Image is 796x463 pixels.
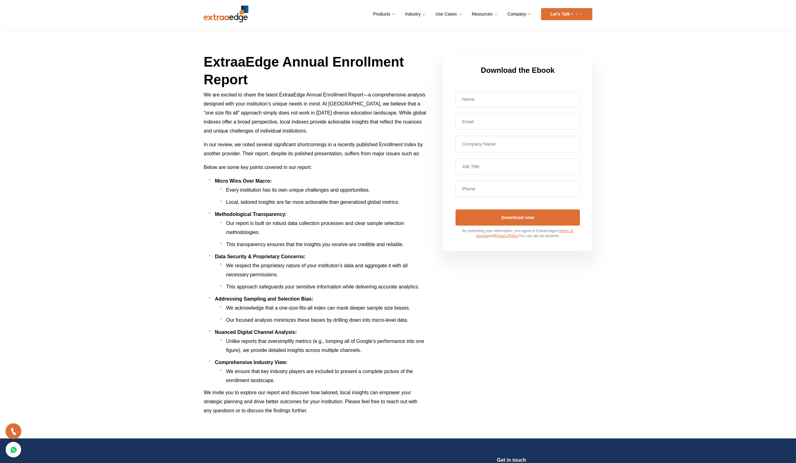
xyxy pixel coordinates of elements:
[456,114,580,130] input: Email
[215,178,272,184] strong: Micro Wins Over Macro:
[215,296,313,302] strong: Addressing Sampling and Selection Bias:
[204,90,427,135] p: We are excited to share the latest ExtraaEdge Annual Enrollment Report—a comprehensive analysis d...
[476,229,573,238] a: Terms of Service
[220,367,427,385] li: We ensure that key industry players are included to present a complete picture of the enrollment ...
[456,136,580,152] input: Company Name
[495,234,519,238] a: Privacy Policy.
[215,212,287,217] strong: Methodological Transparency:
[204,140,427,158] p: In our review, we noted several significant shortcomings in a recently published Enrollment Index...
[541,8,592,20] a: Let’s Talk
[204,53,427,88] h1: ExtraaEdge Annual Enrollment Report
[220,316,427,325] li: Our focused analysis minimizes these biases by drilling down into micro-level data.
[507,10,530,19] a: Company
[220,185,427,194] li: Every institution has its own unique challenges and opportunities.
[215,254,306,259] strong: Data Security & Proprietary Concerns:
[436,10,461,19] a: Use Cases
[456,181,580,197] input: Phone
[405,10,425,19] a: Industry
[373,10,394,19] a: Products
[220,282,427,291] li: This approach safeguards your sensitive information while delivering accurate analytics.
[220,240,427,249] li: This transparency ensures that the insights you receive are credible and reliable.
[456,65,580,75] h3: Download the Ebook
[220,198,427,207] li: Local, tailored insights are far more actionable than generalized global metrics.
[220,337,427,355] li: Unlike reports that oversimplify metrics (e.g., lumping all of Google’s performance into one figu...
[215,360,288,365] strong: Comprehensive Industry View:
[472,10,497,19] a: Resources
[456,91,580,107] input: Name
[220,219,427,237] li: Our report is built on robust data collection processes and clear sample selection methodologies.
[204,388,427,415] p: We invite you to explore our report and discover how tailored, local insights can empower your st...
[456,209,580,226] input: Download now
[204,163,427,172] p: Below are some key points covered in our report:
[215,330,297,335] strong: Nuanced Digital Channel Analysis:
[220,261,427,279] li: We respect the proprietary nature of your institution’s data and aggregate it with all necessary ...
[220,303,427,312] li: We acknowledge that a one-size-fits-all index can mask deeper sample size biases.
[456,203,580,238] p: By submitting your information, you agree to Extraa’edge’s and You can opt out anytime.
[456,158,580,175] input: Job Title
